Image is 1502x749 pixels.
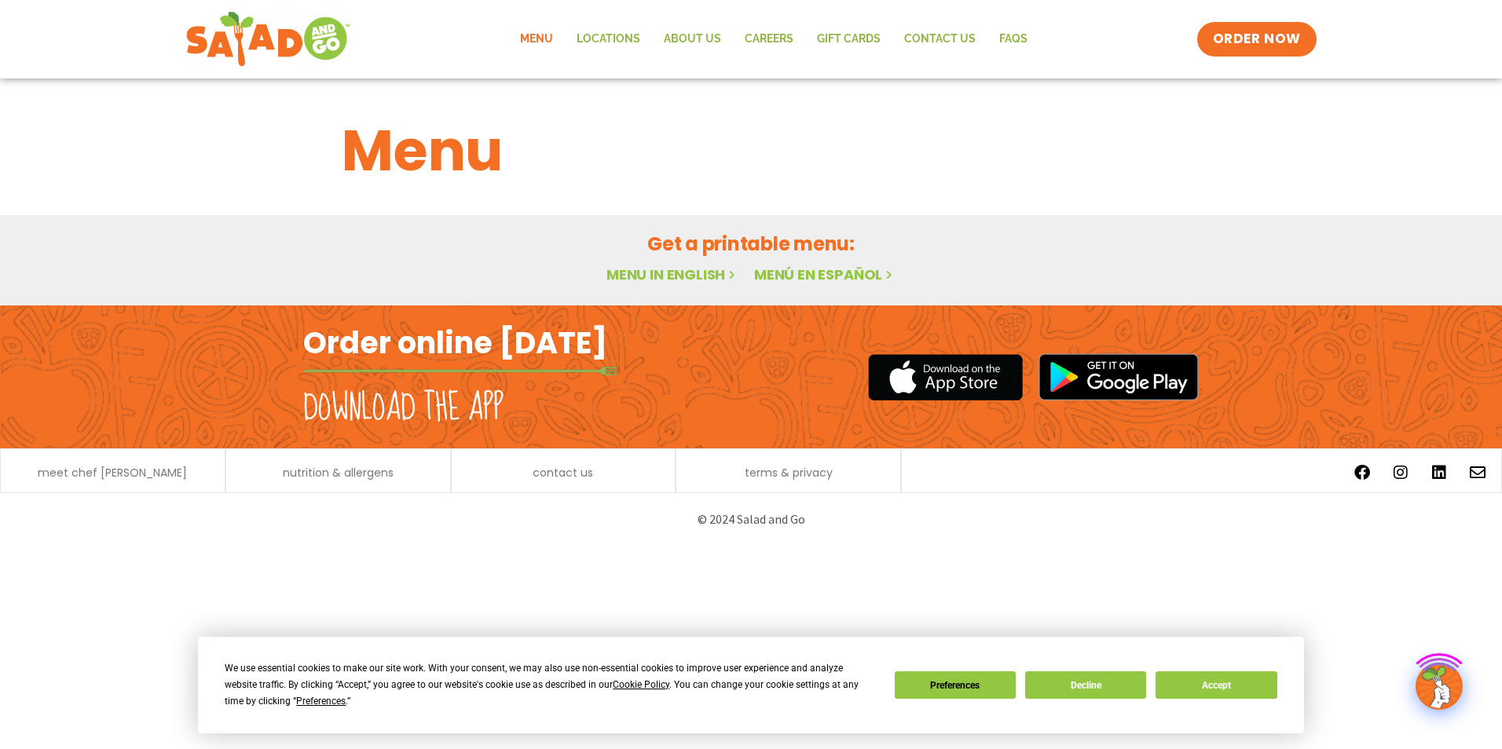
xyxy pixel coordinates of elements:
[296,696,346,707] span: Preferences
[745,467,833,478] a: terms & privacy
[892,21,987,57] a: Contact Us
[1197,22,1317,57] a: ORDER NOW
[754,265,896,284] a: Menú en español
[303,367,617,375] img: fork
[198,637,1304,733] div: Cookie Consent Prompt
[185,8,351,71] img: new-SAG-logo-768×292
[311,509,1191,530] p: © 2024 Salad and Go
[868,352,1023,403] img: appstore
[565,21,652,57] a: Locations
[805,21,892,57] a: GIFT CARDS
[303,386,504,430] h2: Download the app
[303,323,607,362] h2: Order online [DATE]
[283,467,394,478] a: nutrition & allergens
[652,21,733,57] a: About Us
[38,467,187,478] a: meet chef [PERSON_NAME]
[1156,671,1277,699] button: Accept
[1025,671,1146,699] button: Decline
[533,467,593,478] a: contact us
[225,660,875,710] div: We use essential cookies to make our site work. With your consent, we may also use non-essential ...
[342,230,1160,258] h2: Get a printable menu:
[613,679,669,690] span: Cookie Policy
[987,21,1039,57] a: FAQs
[1213,30,1301,49] span: ORDER NOW
[342,108,1160,193] h1: Menu
[895,671,1016,699] button: Preferences
[508,21,1039,57] nav: Menu
[606,265,738,284] a: Menu in English
[1039,353,1199,400] img: google_play
[508,21,565,57] a: Menu
[733,21,805,57] a: Careers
